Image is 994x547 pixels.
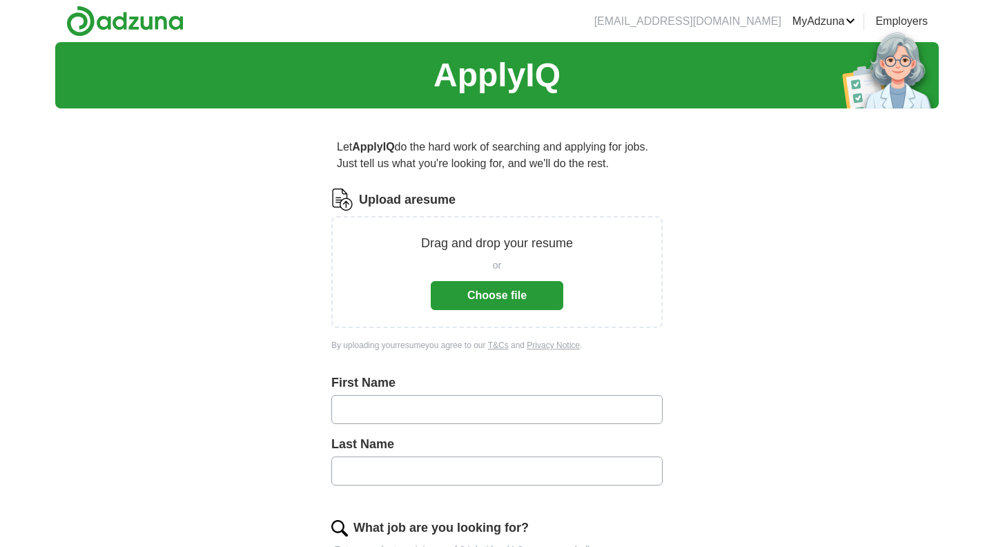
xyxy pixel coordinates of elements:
[353,519,529,537] label: What job are you looking for?
[875,13,928,30] a: Employers
[331,520,348,537] img: search.png
[493,258,501,273] span: or
[433,50,561,100] h1: ApplyIQ
[594,13,781,30] li: [EMAIL_ADDRESS][DOMAIN_NAME]
[488,340,509,350] a: T&Cs
[527,340,580,350] a: Privacy Notice
[431,281,563,310] button: Choose file
[421,234,573,253] p: Drag and drop your resume
[792,13,856,30] a: MyAdzuna
[331,339,663,352] div: By uploading your resume you agree to our and .
[331,435,663,454] label: Last Name
[331,189,353,211] img: CV Icon
[359,191,456,209] label: Upload a resume
[331,133,663,177] p: Let do the hard work of searching and applying for jobs. Just tell us what you're looking for, an...
[331,374,663,392] label: First Name
[66,6,184,37] img: Adzuna logo
[352,141,394,153] strong: ApplyIQ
